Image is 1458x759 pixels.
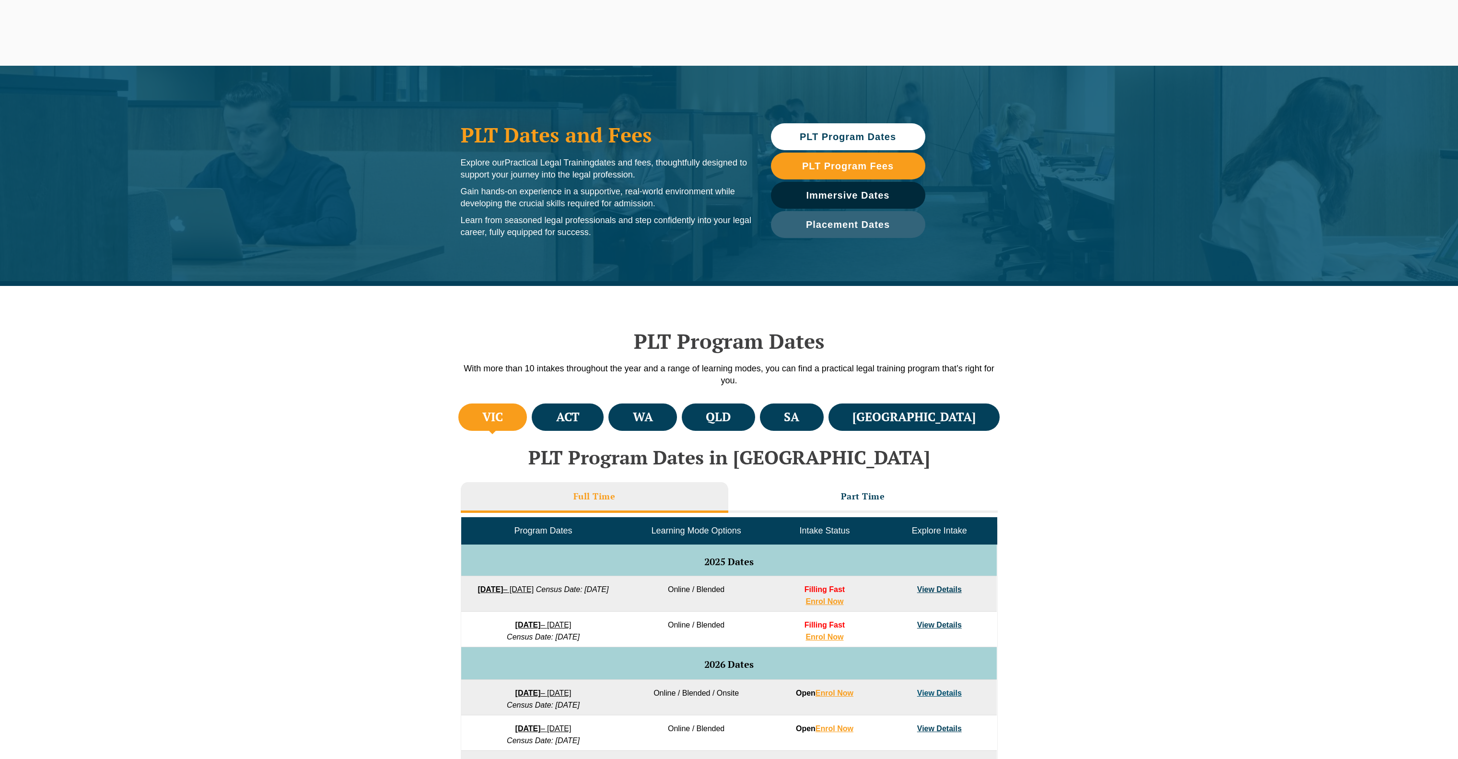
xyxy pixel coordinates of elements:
[796,689,853,697] strong: Open
[805,585,845,593] span: Filling Fast
[706,409,731,425] h4: QLD
[806,220,890,229] span: Placement Dates
[461,186,752,210] p: Gain hands-on experience in a supportive, real-world environment while developing the crucial ski...
[816,689,853,697] a: Enrol Now
[805,621,845,629] span: Filling Fast
[802,161,894,171] span: PLT Program Fees
[461,214,752,238] p: Learn from seasoned legal professionals and step confidently into your legal career, fully equipp...
[625,715,767,751] td: Online / Blended
[625,680,767,715] td: Online / Blended / Onsite
[515,689,572,697] a: [DATE]– [DATE]
[771,211,925,238] a: Placement Dates
[841,491,885,502] h3: Part Time
[461,123,752,147] h1: PLT Dates and Fees
[515,621,572,629] a: [DATE]– [DATE]
[482,409,503,425] h4: VIC
[704,658,754,671] span: 2026 Dates
[917,585,962,593] a: View Details
[515,621,541,629] strong: [DATE]
[800,132,896,142] span: PLT Program Dates
[478,585,503,593] strong: [DATE]
[514,526,572,535] span: Program Dates
[796,724,853,733] strong: Open
[771,153,925,179] a: PLT Program Fees
[633,409,653,425] h4: WA
[507,633,580,641] em: Census Date: [DATE]
[652,526,741,535] span: Learning Mode Options
[852,409,976,425] h4: [GEOGRAPHIC_DATA]
[505,158,595,167] span: Practical Legal Training
[912,526,967,535] span: Explore Intake
[805,633,843,641] a: Enrol Now
[917,724,962,733] a: View Details
[507,736,580,745] em: Census Date: [DATE]
[456,363,1003,387] p: With more than 10 intakes throughout the year and a range of learning modes, you can find a pract...
[515,689,541,697] strong: [DATE]
[771,123,925,150] a: PLT Program Dates
[625,576,767,612] td: Online / Blended
[704,555,754,568] span: 2025 Dates
[917,689,962,697] a: View Details
[461,157,752,181] p: Explore our dates and fees, thoughtfully designed to support your journey into the legal profession.
[806,190,890,200] span: Immersive Dates
[816,724,853,733] a: Enrol Now
[917,621,962,629] a: View Details
[625,612,767,647] td: Online / Blended
[507,701,580,709] em: Census Date: [DATE]
[556,409,580,425] h4: ACT
[771,182,925,209] a: Immersive Dates
[456,329,1003,353] h2: PLT Program Dates
[536,585,609,593] em: Census Date: [DATE]
[456,447,1003,468] h2: PLT Program Dates in [GEOGRAPHIC_DATA]
[805,597,843,605] a: Enrol Now
[478,585,534,593] a: [DATE]– [DATE]
[573,491,616,502] h3: Full Time
[515,724,572,733] a: [DATE]– [DATE]
[784,409,799,425] h4: SA
[799,526,850,535] span: Intake Status
[515,724,541,733] strong: [DATE]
